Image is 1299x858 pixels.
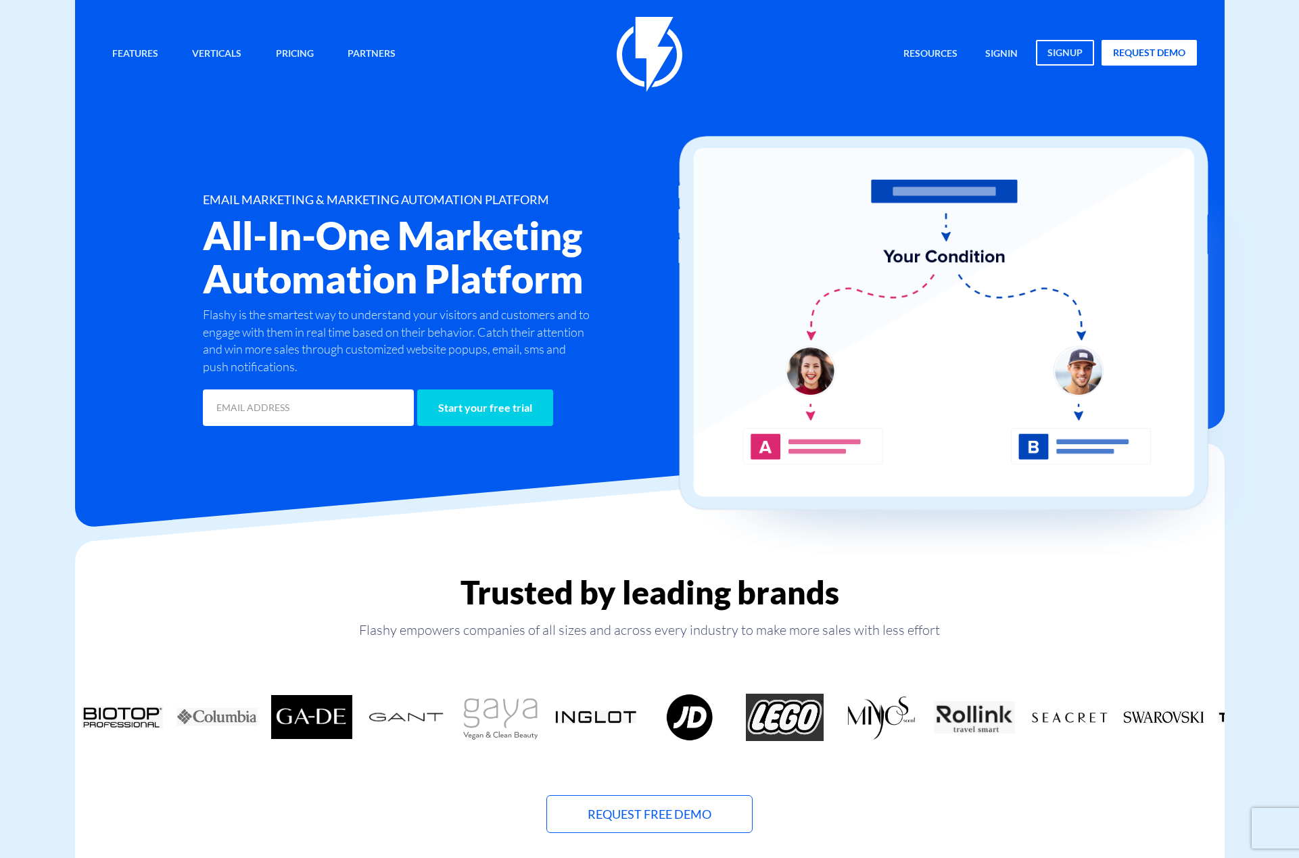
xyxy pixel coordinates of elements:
[203,306,594,376] p: Flashy is the smartest way to understand your visitors and customers and to engage with them in r...
[203,214,730,300] h2: All-In-One Marketing Automation Platform
[548,694,643,741] div: 7 / 18
[1102,40,1197,66] a: request demo
[1116,694,1211,741] div: 13 / 18
[102,40,168,69] a: Features
[738,694,832,741] div: 9 / 18
[546,795,753,833] a: Request Free Demo
[337,40,406,69] a: Partners
[1036,40,1094,66] a: signup
[832,694,927,741] div: 10 / 18
[359,694,454,741] div: 5 / 18
[417,389,553,426] input: Start your free trial
[1022,694,1116,741] div: 12 / 18
[182,40,252,69] a: Verticals
[75,621,1225,640] p: Flashy empowers companies of all sizes and across every industry to make more sales with less effort
[75,575,1225,611] h2: Trusted by leading brands
[454,694,548,741] div: 6 / 18
[266,40,324,69] a: Pricing
[927,694,1022,741] div: 11 / 18
[203,193,730,207] h1: EMAIL MARKETING & MARKETING AUTOMATION PLATFORM
[643,694,738,741] div: 8 / 18
[203,389,414,426] input: EMAIL ADDRESS
[170,694,264,741] div: 3 / 18
[75,694,170,741] div: 2 / 18
[264,694,359,741] div: 4 / 18
[893,40,968,69] a: Resources
[975,40,1028,69] a: signin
